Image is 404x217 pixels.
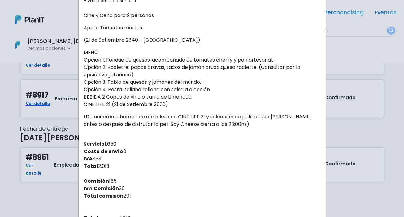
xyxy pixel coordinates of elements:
[84,148,123,155] strong: Costo de envío
[84,163,98,170] strong: Total
[32,6,89,18] div: ¿Necesitás ayuda?
[84,12,321,19] p: Cine y Cena para 2 personas
[84,140,105,147] strong: Servicio
[84,155,93,162] strong: IVA
[84,177,109,185] strong: Comisión
[84,113,321,128] p: (De acuerdo a horario de cartelera de CINE LIFE 21 y selección de película, se [PERSON_NAME] ante...
[84,185,119,192] strong: IVA Comisión
[84,192,124,199] strong: Total comisión
[84,36,321,44] p: (21 de Setiembre 2840 - [GEOGRAPHIC_DATA])
[84,24,321,32] p: Aplica Todos los martes
[84,49,321,108] p: MENÚ: Opción 1: Fondue de quesos, acompañado de tomates cherry y pan artesanal. Opción 2: Raclett...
